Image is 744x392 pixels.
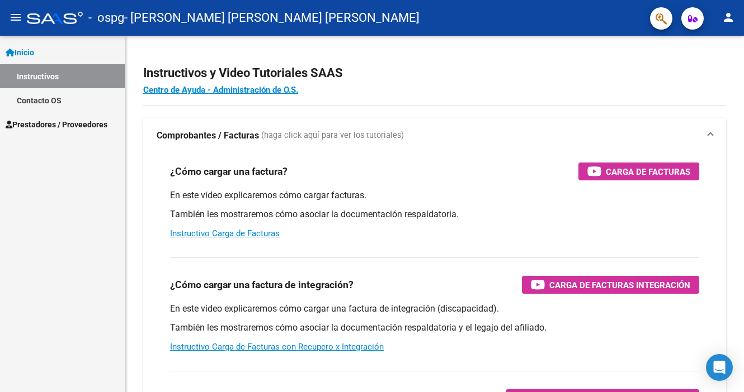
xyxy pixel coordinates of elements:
span: Inicio [6,46,34,59]
strong: Comprobantes / Facturas [157,130,259,142]
span: (haga click aquí para ver los tutoriales) [261,130,404,142]
h2: Instructivos y Video Tutoriales SAAS [143,63,726,84]
a: Centro de Ayuda - Administración de O.S. [143,85,298,95]
span: - ospg [88,6,124,30]
p: En este video explicaremos cómo cargar una factura de integración (discapacidad). [170,303,699,315]
a: Instructivo Carga de Facturas [170,228,280,238]
h3: ¿Cómo cargar una factura? [170,164,288,179]
span: Carga de Facturas [606,165,690,179]
mat-icon: person [722,11,735,24]
p: También les mostraremos cómo asociar la documentación respaldatoria y el legajo del afiliado. [170,322,699,334]
mat-expansion-panel-header: Comprobantes / Facturas (haga click aquí para ver los tutoriales) [143,118,726,154]
mat-icon: menu [9,11,22,24]
span: - [PERSON_NAME] [PERSON_NAME] [PERSON_NAME] [124,6,420,30]
button: Carga de Facturas [578,162,699,180]
p: En este video explicaremos cómo cargar facturas. [170,189,699,202]
p: También les mostraremos cómo asociar la documentación respaldatoria. [170,208,699,221]
h3: ¿Cómo cargar una factura de integración? [170,277,354,293]
div: Open Intercom Messenger [706,354,733,381]
span: Prestadores / Proveedores [6,118,107,131]
span: Carga de Facturas Integración [549,278,690,292]
button: Carga de Facturas Integración [522,276,699,294]
a: Instructivo Carga de Facturas con Recupero x Integración [170,342,384,352]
